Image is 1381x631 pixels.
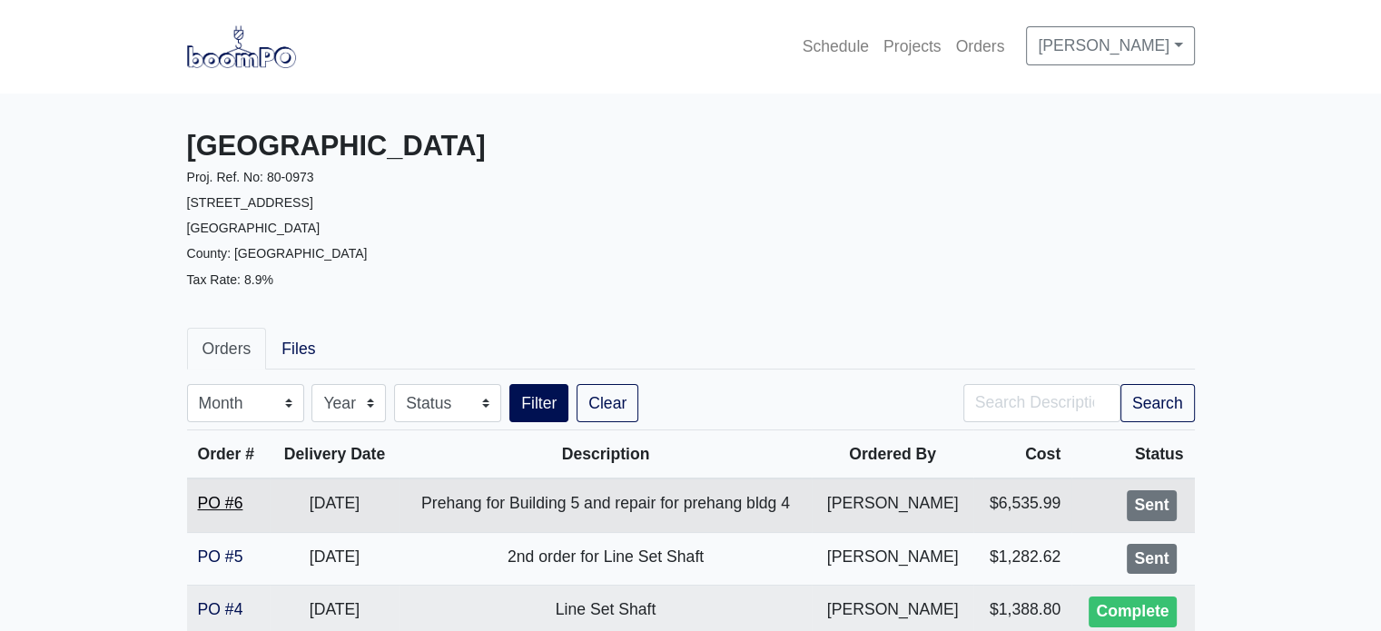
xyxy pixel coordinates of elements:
[973,430,1071,479] th: Cost
[1089,596,1176,627] div: Complete
[187,430,270,479] th: Order #
[812,478,973,532] td: [PERSON_NAME]
[1026,26,1194,64] a: [PERSON_NAME]
[400,478,812,532] td: Prehang for Building 5 and repair for prehang bldg 4
[400,532,812,586] td: 2nd order for Line Set Shaft
[812,532,973,586] td: [PERSON_NAME]
[187,328,267,370] a: Orders
[187,195,313,210] small: [STREET_ADDRESS]
[1120,384,1195,422] button: Search
[812,430,973,479] th: Ordered By
[187,25,296,67] img: boomPO
[400,430,812,479] th: Description
[949,26,1012,66] a: Orders
[1127,544,1176,575] div: Sent
[577,384,638,422] a: Clear
[198,600,243,618] a: PO #4
[198,494,243,512] a: PO #6
[266,328,330,370] a: Files
[973,478,1071,532] td: $6,535.99
[795,26,876,66] a: Schedule
[187,130,677,163] h3: [GEOGRAPHIC_DATA]
[973,532,1071,586] td: $1,282.62
[198,547,243,566] a: PO #5
[1071,430,1194,479] th: Status
[187,170,314,184] small: Proj. Ref. No: 80-0973
[187,221,321,235] small: [GEOGRAPHIC_DATA]
[270,532,400,586] td: [DATE]
[1127,490,1176,521] div: Sent
[270,478,400,532] td: [DATE]
[876,26,949,66] a: Projects
[187,246,368,261] small: County: [GEOGRAPHIC_DATA]
[187,272,273,287] small: Tax Rate: 8.9%
[509,384,568,422] button: Filter
[963,384,1120,422] input: Search
[270,430,400,479] th: Delivery Date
